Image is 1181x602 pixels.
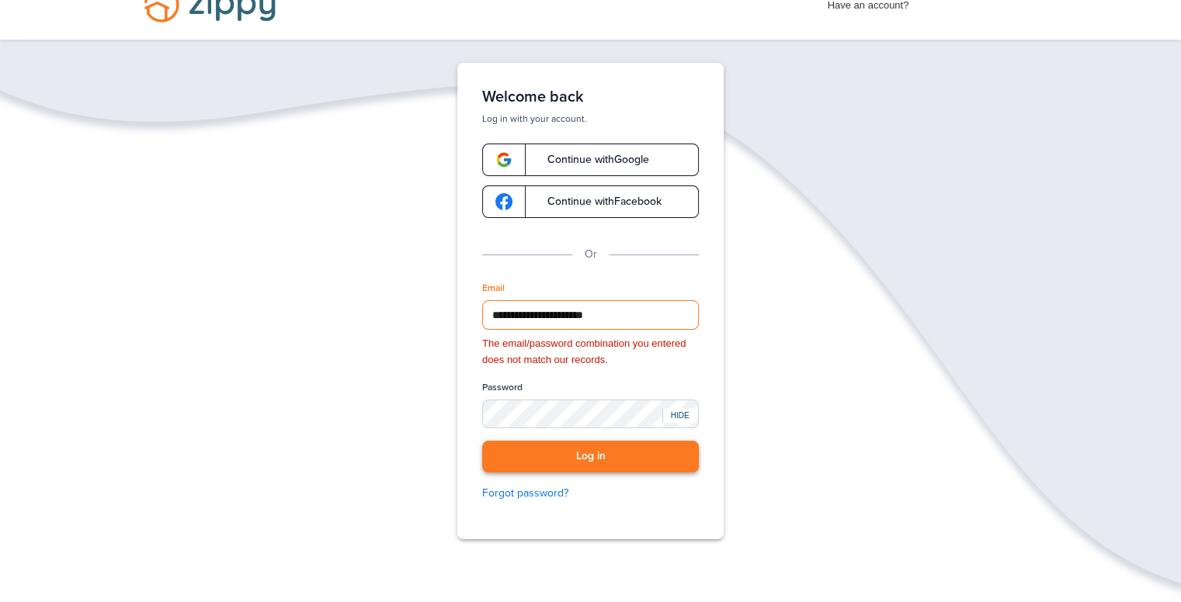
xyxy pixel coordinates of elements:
span: Continue with Google [532,154,649,165]
p: Log in with your account. [482,112,699,125]
input: Email [482,300,699,330]
label: Email [482,282,505,295]
a: Forgot password? [482,485,699,502]
p: Or [585,246,597,263]
span: Continue with Facebook [532,196,662,207]
button: Log in [482,441,699,472]
div: HIDE [662,408,696,423]
div: The email/password combination you entered does not match our records. [482,336,699,368]
a: google-logoContinue withGoogle [482,144,699,176]
h1: Welcome back [482,88,699,106]
a: google-logoContinue withFacebook [482,185,699,218]
img: google-logo [495,151,512,168]
img: google-logo [495,193,512,210]
input: Password [482,400,699,429]
label: Password [482,381,523,394]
